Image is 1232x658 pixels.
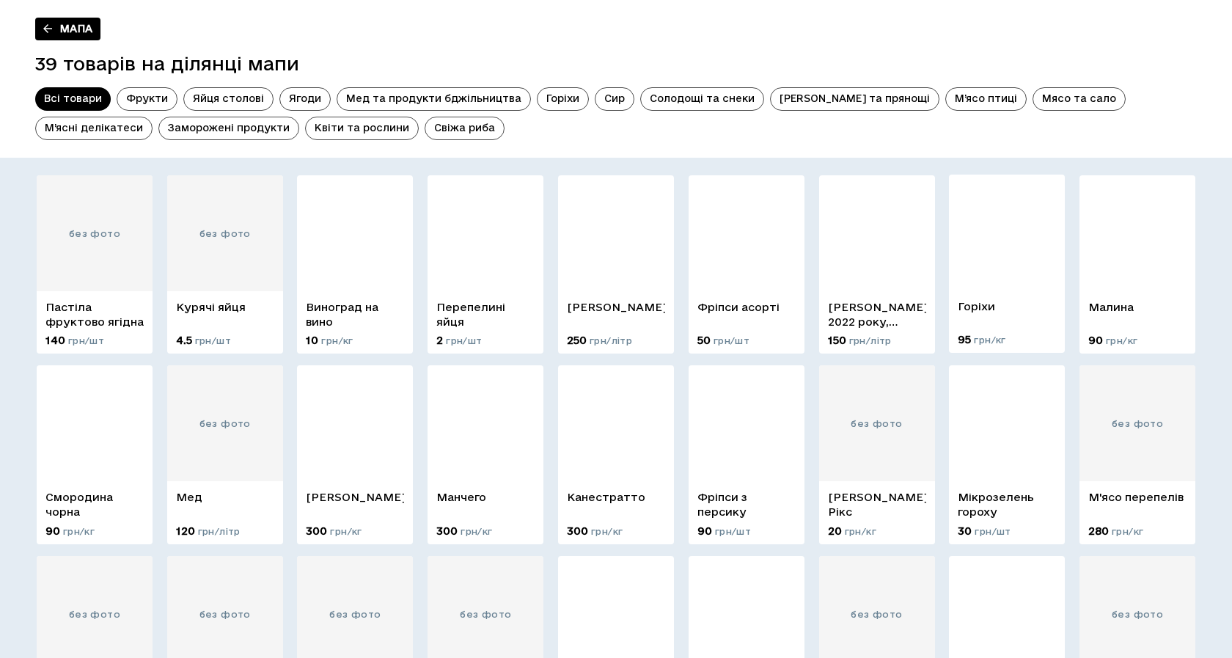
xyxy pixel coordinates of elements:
span: Заморожені продукти [159,121,298,136]
p: Манчего [436,490,535,505]
span: М’ясні делікатеси [36,121,152,136]
span: грн/літр [849,335,892,346]
p: 120 [176,524,241,538]
span: без фото [460,607,511,621]
a: без фотоКурячі яйця4.5 грн/шт [167,175,283,354]
p: 280 [1088,524,1143,538]
p: Малина [1088,300,1187,315]
p: Курячі яйця [176,300,274,315]
a: Виноград на вино10 грн/кг [297,175,413,354]
span: [PERSON_NAME] та прянощі [771,92,939,106]
span: без фото [199,417,251,430]
span: грн/шт [195,335,231,346]
span: грн/шт [714,335,749,346]
p: 150 [828,333,892,348]
p: 140 [45,333,104,348]
span: грн/шт [446,335,482,346]
p: 2 [436,333,482,348]
a: [PERSON_NAME] 2022 року, акація 2023 року150 грн/літр [819,175,935,354]
span: М’ясо птиці [946,92,1026,106]
a: Мапа [35,18,100,40]
span: грн/кг [330,526,362,536]
span: без фото [329,607,381,621]
p: 300 [436,524,492,538]
p: 90 [697,524,751,538]
p: Мед [176,490,274,505]
span: без фото [851,607,902,621]
span: грн/кг [461,526,492,536]
span: без фото [851,417,902,430]
h5: 39 товарів на ділянці мапи [35,52,299,76]
span: грн/шт [715,526,751,536]
a: Манчего300 грн/кг [428,365,543,544]
p: Смородина чорна [45,490,144,519]
span: грн/кг [974,335,1005,345]
span: Квіти та рослини [306,121,418,136]
p: [PERSON_NAME] 2022 року, акація 2023 року [828,300,926,329]
p: 300 [306,524,362,538]
a: Фріпси асорті50 грн/шт [689,175,804,354]
span: грн/кг [591,526,623,536]
span: Солодощі та снеки [641,92,763,106]
p: Фріпси асорті [697,300,796,315]
p: Канестратто [567,490,665,505]
span: грн/кг [1106,335,1137,346]
span: грн/кг [321,335,353,346]
span: Мед та продукти бджільництва [337,92,530,106]
a: [PERSON_NAME]250 грн/літр [558,175,674,354]
span: Свіжа риба [425,121,504,136]
span: Горіхи [538,92,588,106]
span: Ягоди [280,92,330,106]
span: без фото [199,607,251,621]
p: 10 [306,333,353,348]
span: Сир [595,92,634,106]
span: Мясо та сало [1033,92,1125,106]
p: [PERSON_NAME], Рікс [828,490,926,519]
p: 4.5 [176,333,231,348]
span: грн/літр [590,335,632,346]
span: без фото [1112,607,1163,621]
span: грн/шт [68,335,104,346]
a: без фотоМ'ясо перепелів280 грн/кг [1079,365,1195,544]
p: [PERSON_NAME] [567,300,665,315]
span: Всі товари [35,92,111,106]
a: без фото[PERSON_NAME], Рікс20 грн/кг [819,365,935,544]
span: без фото [69,607,120,621]
a: без фотоМед120 грн/літр [167,365,283,544]
p: [PERSON_NAME] [306,490,404,505]
a: Мікрозелень гороху30 грн/шт [949,365,1065,544]
p: 95 [958,332,1005,347]
p: 300 [567,524,623,538]
a: Фріпси з персику90 грн/шт [689,365,804,544]
span: Яйця столові [184,92,273,106]
p: 250 [567,333,632,348]
p: 20 [828,524,876,538]
span: Фрукти [117,92,177,106]
p: 50 [697,333,749,348]
a: Канестратто300 грн/кг [558,365,674,544]
span: без фото [1112,417,1163,430]
a: [PERSON_NAME]300 грн/кг [297,365,413,544]
span: без фото [69,227,120,240]
p: 30 [958,524,1011,538]
a: Горіхи95 грн/кг [949,175,1065,354]
p: 90 [45,524,95,538]
a: Смородина чорна90 грн/кг [37,365,153,544]
span: грн/кг [845,526,876,536]
span: грн/кг [63,526,95,536]
span: без фото [199,227,251,240]
span: грн/кг [1112,526,1143,536]
p: Мікрозелень гороху [958,490,1056,519]
a: Малина90 грн/кг [1079,175,1195,354]
span: грн/літр [198,526,241,536]
a: без фотоПастіла фруктово ягідна140 грн/шт [37,175,153,354]
span: грн/шт [975,526,1011,536]
p: Виноград на вино [306,300,404,329]
p: 90 [1088,333,1137,348]
p: М'ясо перепелів [1088,490,1187,505]
p: Фріпси з персику [697,490,796,519]
p: Перепелині яйця [436,300,535,329]
a: Перепелині яйця2 грн/шт [428,175,543,354]
p: Пастіла фруктово ягідна [45,300,144,329]
p: Горіхи [958,299,1056,314]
